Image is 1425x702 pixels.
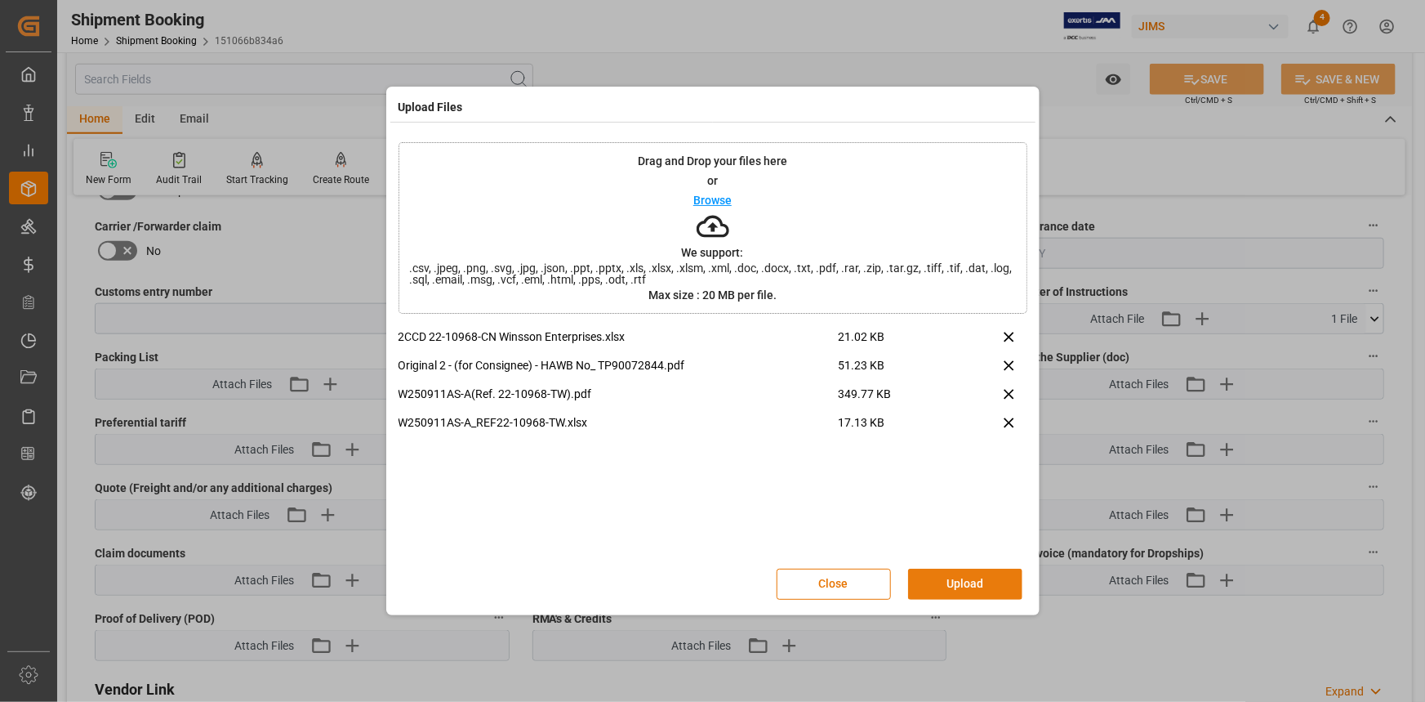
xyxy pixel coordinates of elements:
[399,357,839,374] p: Original 2 - (for Consignee) - HAWB No_ TP90072844.pdf
[399,386,839,403] p: W250911AS-A(Ref. 22-10968-TW).pdf
[707,175,718,186] p: or
[908,569,1022,600] button: Upload
[839,357,950,386] span: 51.23 KB
[399,414,839,431] p: W250911AS-A_REF22-10968-TW.xlsx
[648,289,777,301] p: Max size : 20 MB per file.
[399,329,839,346] p: 2CCD 22-10968-CN Winsson Enterprises.xlsx
[399,99,463,116] h4: Upload Files
[682,247,744,258] p: We support:
[777,569,891,600] button: Close
[399,142,1027,314] div: Drag and Drop your files hereorBrowseWe support:.csv, .jpeg, .png, .svg, .jpg, .json, .ppt, .pptx...
[638,155,787,167] p: Drag and Drop your files here
[839,329,950,357] span: 21.02 KB
[399,262,1026,285] span: .csv, .jpeg, .png, .svg, .jpg, .json, .ppt, .pptx, .xls, .xlsx, .xlsm, .xml, .doc, .docx, .txt, ....
[693,195,732,206] p: Browse
[839,386,950,414] span: 349.77 KB
[839,414,950,443] span: 17.13 KB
